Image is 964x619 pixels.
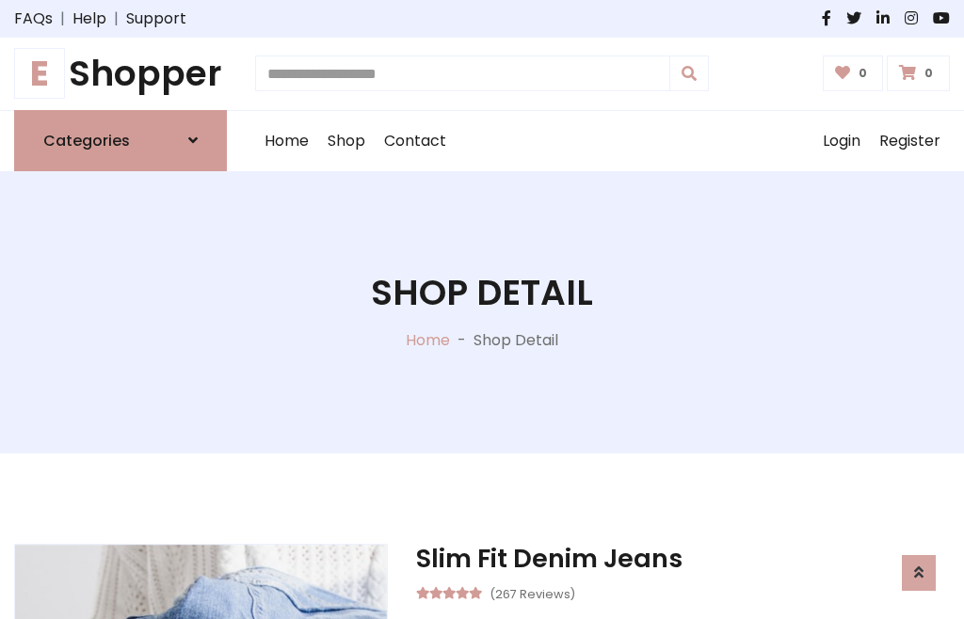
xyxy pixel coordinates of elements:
a: Help [72,8,106,30]
span: E [14,48,65,99]
a: Register [870,111,950,171]
span: 0 [854,65,872,82]
h1: Shopper [14,53,227,95]
a: FAQs [14,8,53,30]
p: Shop Detail [474,329,558,352]
h6: Categories [43,132,130,150]
span: | [53,8,72,30]
a: EShopper [14,53,227,95]
a: 0 [823,56,884,91]
span: 0 [920,65,938,82]
span: | [106,8,126,30]
a: Contact [375,111,456,171]
a: Home [255,111,318,171]
h3: Slim Fit Denim Jeans [416,544,950,574]
small: (267 Reviews) [490,581,575,604]
a: 0 [887,56,950,91]
a: Shop [318,111,375,171]
h1: Shop Detail [371,272,593,314]
a: Login [813,111,870,171]
p: - [450,329,474,352]
a: Home [406,329,450,351]
a: Support [126,8,186,30]
a: Categories [14,110,227,171]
